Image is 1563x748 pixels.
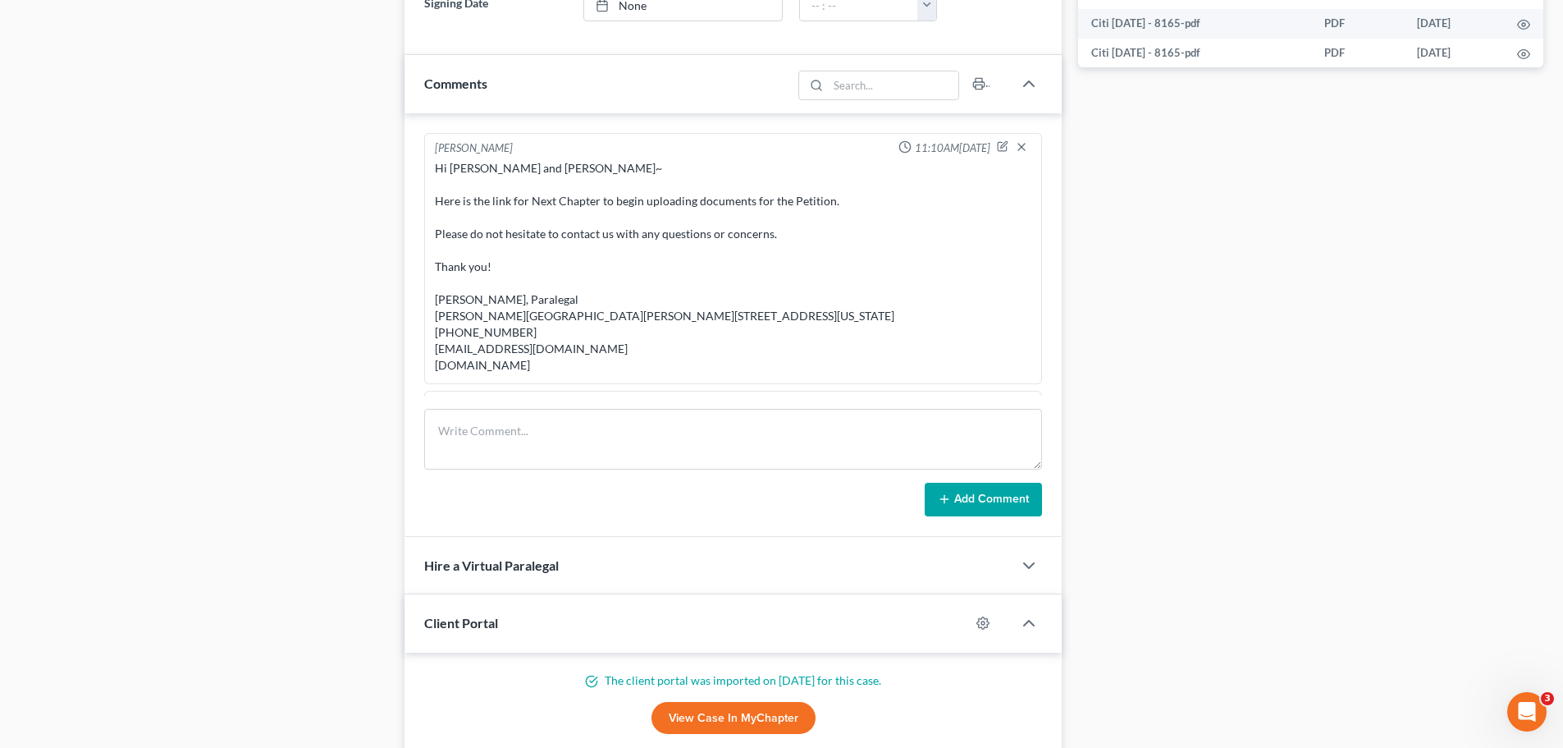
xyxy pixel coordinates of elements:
[1311,9,1404,39] td: PDF
[1311,39,1404,68] td: PDF
[1404,9,1504,39] td: [DATE]
[424,76,487,91] span: Comments
[1078,39,1311,68] td: Citi [DATE] - 8165-pdf
[1507,692,1547,732] iframe: Intercom live chat
[435,160,1031,374] div: Hi [PERSON_NAME] and [PERSON_NAME]~ Here is the link for Next Chapter to begin uploading document...
[424,615,498,631] span: Client Portal
[925,483,1042,517] button: Add Comment
[435,140,513,157] div: [PERSON_NAME]
[424,672,1042,689] p: The client portal was imported on [DATE] for this case.
[829,71,959,99] input: Search...
[1541,692,1554,705] span: 3
[1078,9,1311,39] td: Citi [DATE] - 8165-pdf
[424,558,559,573] span: Hire a Virtual Paralegal
[651,702,816,735] a: View Case in MyChapter
[915,140,990,156] span: 11:10AM[DATE]
[1404,39,1504,68] td: [DATE]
